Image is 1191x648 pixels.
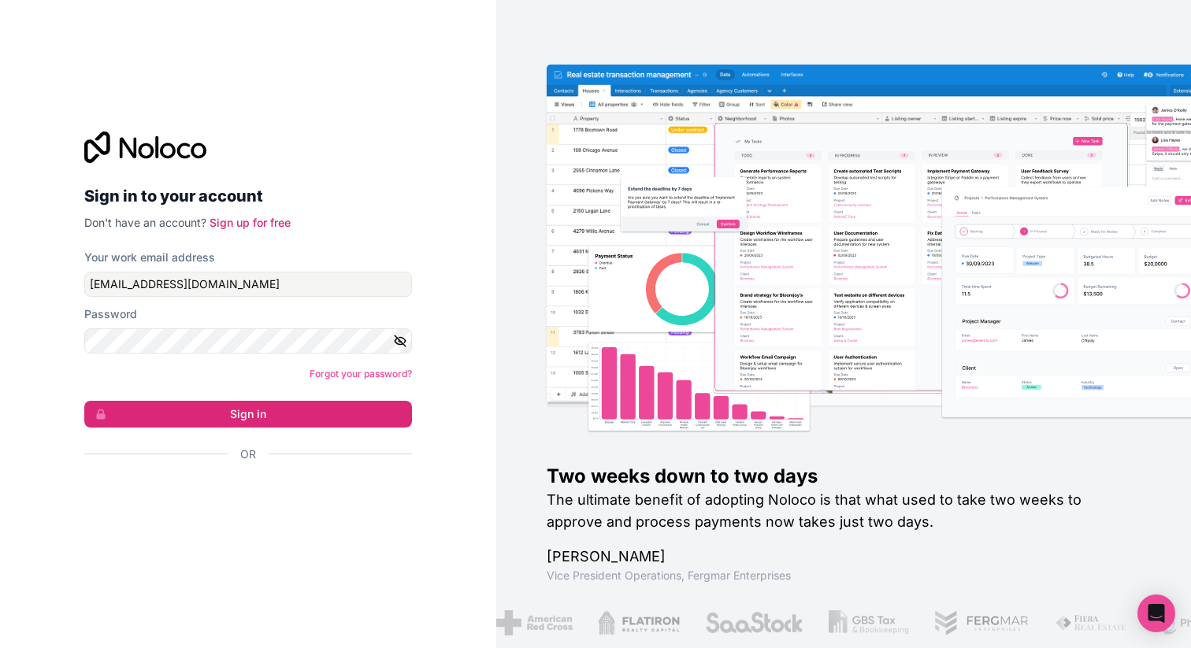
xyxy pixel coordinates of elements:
h1: Vice President Operations , Fergmar Enterprises [547,568,1141,583]
button: Sign in [84,401,412,428]
span: Don't have an account? [84,216,206,229]
input: Password [84,328,412,354]
h1: [PERSON_NAME] [547,546,1141,568]
img: /assets/gbstax-C-GtDUiK.png [829,610,909,635]
img: /assets/american-red-cross-BAupjrZR.png [496,610,573,635]
div: Open Intercom Messenger [1137,594,1175,632]
img: /assets/fergmar-CudnrXN5.png [933,610,1030,635]
img: /assets/flatiron-C8eUkumj.png [598,610,680,635]
label: Password [84,306,137,322]
iframe: Bouton "Se connecter avec Google" [76,480,407,514]
span: Or [240,446,256,462]
h2: Sign in to your account [84,182,412,210]
label: Your work email address [84,250,215,265]
h1: Two weeks down to two days [547,464,1141,489]
input: Email address [84,272,412,297]
a: Sign up for free [210,216,291,229]
h2: The ultimate benefit of adopting Noloco is that what used to take two weeks to approve and proces... [547,489,1141,533]
a: Forgot your password? [310,368,412,380]
img: /assets/saastock-C6Zbiodz.png [704,610,803,635]
img: /assets/fiera-fwj2N5v4.png [1055,610,1129,635]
